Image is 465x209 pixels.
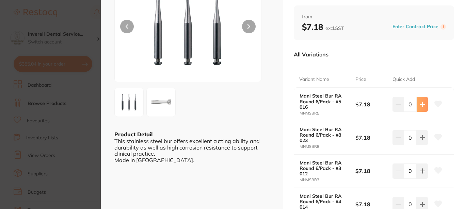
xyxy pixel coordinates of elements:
span: excl. GST [325,25,344,31]
small: MNMSBR3 [300,178,355,182]
small: MNMSBR5 [300,111,355,116]
b: Product Detail [114,131,153,138]
p: Quick Add [392,76,415,83]
span: from [302,14,446,20]
b: Mani Steel Bur RA Round 6/Pack - #5 016 [300,93,350,109]
button: Enter Contract Price [390,23,440,30]
small: MNMSBR8 [300,144,355,149]
div: This stainless steel bur offers excellent cutting ability and durability as well as high corrosio... [114,138,269,163]
b: Mani Steel Bur RA Round 6/Pack - #8 023 [300,127,350,143]
p: Variant Name [299,76,329,83]
b: Mani Steel Bur RA Round 6/Pack - #3 012 [300,160,350,176]
img: Zw [149,90,173,115]
b: $7.18 [355,167,389,175]
p: Price [355,76,366,83]
b: $7.18 [355,101,389,108]
label: i [440,24,446,30]
p: All Variations [294,51,328,58]
b: $7.18 [302,22,344,32]
b: $7.18 [355,201,389,208]
img: cG5n [117,90,141,115]
b: $7.18 [355,134,389,141]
